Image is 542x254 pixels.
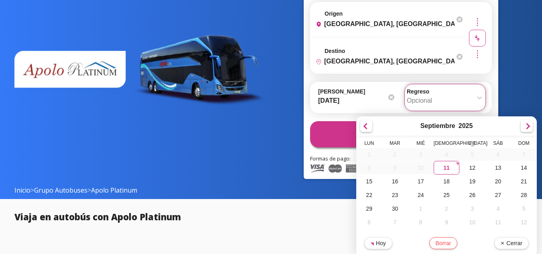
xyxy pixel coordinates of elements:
div: 07-Oct-25 [382,215,408,229]
div: 10-Sep-25 [408,161,434,174]
div: 02-Sep-25 [382,148,408,161]
span: > > [14,185,137,195]
label: Origen [325,10,343,17]
div: 06-Oct-25 [356,215,382,229]
th: Miércoles [408,140,434,148]
th: Domingo [511,140,537,148]
div: 03-Oct-25 [460,202,485,215]
div: 27-Sep-25 [485,188,511,202]
div: 19-Sep-25 [460,175,485,188]
div: 22-Sep-25 [356,188,382,202]
a: Inicio [14,186,30,195]
div: Septiembre [420,122,455,130]
div: 2025 [459,122,473,130]
th: Jueves [434,140,459,148]
input: Buscar Destino [313,51,455,71]
div: 09-Sep-25 [382,161,408,174]
h2: Viaja en autobús con Apolo Platinum [14,210,528,224]
span: Apolo Platinum [91,186,137,195]
div: 12-Oct-25 [511,215,537,229]
img: bus apolo platinum [14,30,265,111]
div: 29-Sep-25 [356,202,382,215]
button: Borrar [429,237,458,249]
div: 13-Sep-25 [485,161,511,175]
input: Buscar Origen [313,14,455,34]
p: Formas de pago: [310,155,492,163]
div: 10-Oct-25 [460,215,485,229]
label: [PERSON_NAME] [318,88,396,95]
input: Opcional [407,91,483,111]
div: 11-Oct-25 [485,215,511,229]
div: 21-Sep-25 [511,175,537,188]
div: 28-Sep-25 [511,188,537,202]
div: 16-Sep-25 [382,175,408,188]
div: 05-Oct-25 [511,202,537,215]
div: 07-Sep-25 [511,148,537,161]
label: Destino [325,48,345,54]
button: Buscar [310,121,492,147]
div: 20-Sep-25 [485,175,511,188]
div: 24-Sep-25 [408,188,434,202]
div: 03-Sep-25 [408,148,434,161]
div: 15-Sep-25 [356,175,382,188]
div: 23-Sep-25 [382,188,408,202]
div: 18-Sep-25 [434,175,459,188]
img: Master Card [329,165,342,173]
div: 04-Sep-25 [434,148,459,161]
div: 08-Sep-25 [356,161,382,174]
label: Regreso [407,88,483,95]
div: 01-Sep-25 [356,148,382,161]
div: 01-Oct-25 [408,202,434,215]
div: 08-Oct-25 [408,215,434,229]
div: 25-Sep-25 [434,188,459,202]
button: Hoy [364,237,392,249]
div: 09-Oct-25 [434,215,459,229]
img: American Express [346,165,364,173]
div: 11-Sep-25 [434,161,459,175]
th: Sábado [485,140,511,148]
div: 26-Sep-25 [460,188,485,202]
input: Elegir Fecha [318,91,396,111]
div: 30-Sep-25 [382,202,408,215]
button: Cerrar [494,237,529,249]
div: 06-Sep-25 [485,148,511,161]
div: 17-Sep-25 [408,175,434,188]
th: Viernes [460,140,485,148]
div: 05-Sep-25 [460,148,485,161]
div: 02-Oct-25 [434,202,459,215]
div: 04-Oct-25 [485,202,511,215]
a: Grupo Autobuses [34,186,87,195]
img: Visa [310,165,325,173]
th: Lunes [356,140,382,148]
div: 12-Sep-25 [460,161,485,175]
th: Martes [382,140,408,148]
div: 14-Sep-25 [511,161,537,175]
